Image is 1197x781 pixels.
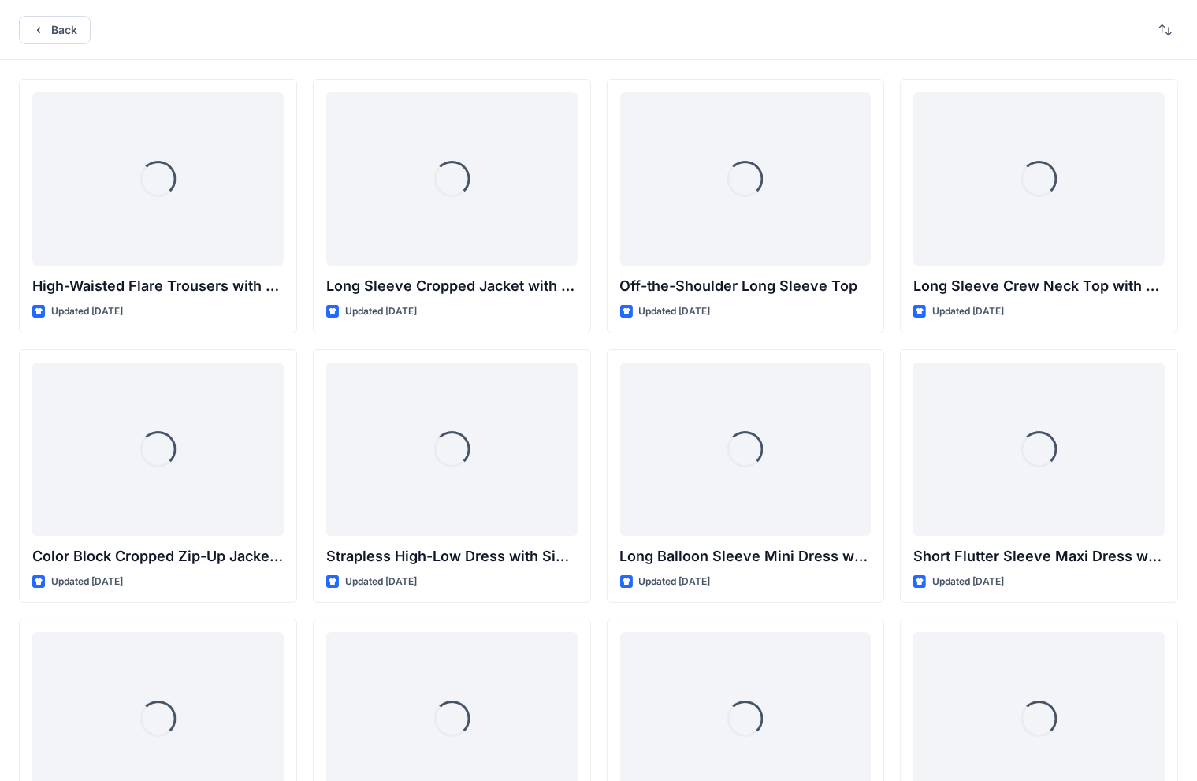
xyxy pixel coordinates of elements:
[913,545,1165,567] p: Short Flutter Sleeve Maxi Dress with Contrast [PERSON_NAME] and [PERSON_NAME]
[32,275,284,297] p: High-Waisted Flare Trousers with Button Detail
[639,303,711,320] p: Updated [DATE]
[913,275,1165,297] p: Long Sleeve Crew Neck Top with Asymmetrical Tie Detail
[326,545,578,567] p: Strapless High-Low Dress with Side Bow Detail
[51,574,123,590] p: Updated [DATE]
[932,574,1004,590] p: Updated [DATE]
[32,545,284,567] p: Color Block Cropped Zip-Up Jacket with Sheer Sleeves
[345,574,417,590] p: Updated [DATE]
[345,303,417,320] p: Updated [DATE]
[639,574,711,590] p: Updated [DATE]
[326,275,578,297] p: Long Sleeve Cropped Jacket with Mandarin Collar and Shoulder Detail
[620,545,872,567] p: Long Balloon Sleeve Mini Dress with Wrap Bodice
[51,303,123,320] p: Updated [DATE]
[19,16,91,44] button: Back
[932,303,1004,320] p: Updated [DATE]
[620,275,872,297] p: Off-the-Shoulder Long Sleeve Top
